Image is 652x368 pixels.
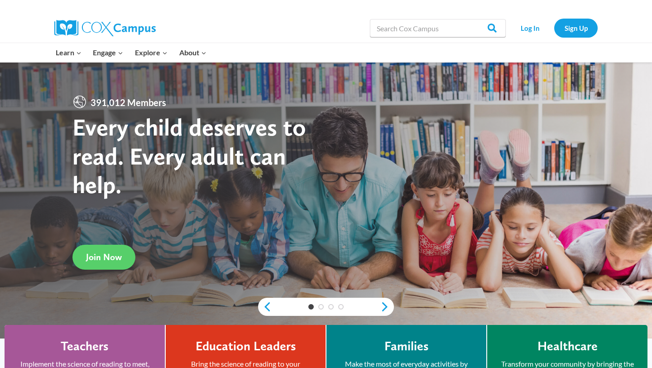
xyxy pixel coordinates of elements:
span: Engage [93,47,123,58]
input: Search Cox Campus [370,19,506,37]
a: Sign Up [554,19,598,37]
h4: Healthcare [537,339,598,354]
h4: Families [384,339,429,354]
div: content slider buttons [258,298,394,316]
a: Join Now [72,245,135,270]
span: Explore [135,47,168,58]
span: About [179,47,206,58]
span: Learn [56,47,81,58]
a: 1 [308,304,314,310]
a: 2 [318,304,324,310]
nav: Secondary Navigation [510,19,598,37]
a: 3 [328,304,334,310]
h4: Teachers [61,339,109,354]
span: 391,012 Members [87,95,170,109]
a: next [380,301,394,312]
strong: Every child deserves to read. Every adult can help. [72,112,306,199]
img: Cox Campus [54,20,156,36]
a: Log In [510,19,550,37]
span: Join Now [86,252,122,262]
nav: Primary Navigation [50,43,212,62]
a: previous [258,301,272,312]
a: 4 [338,304,344,310]
h4: Education Leaders [196,339,296,354]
